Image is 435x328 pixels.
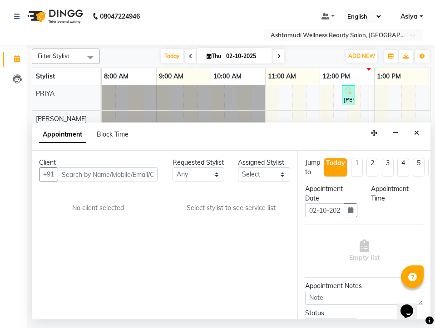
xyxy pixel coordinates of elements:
[410,126,423,140] button: Close
[382,158,394,177] li: 3
[23,4,85,29] img: logo
[58,167,158,181] input: Search by Name/Mobile/Email/Code
[61,203,136,213] div: No client selected
[349,240,380,263] span: Empty list
[102,70,131,83] a: 8:00 AM
[397,158,409,177] li: 4
[187,203,276,213] span: Select stylist to see service list
[211,70,244,83] a: 10:00 AM
[38,52,69,59] span: Filter Stylist
[161,49,183,63] span: Today
[36,72,55,80] span: Stylist
[400,12,418,21] span: Asiya
[204,53,223,59] span: Thu
[36,115,87,123] span: [PERSON_NAME]
[305,158,320,177] div: Jump to
[97,130,129,138] span: Block Time
[36,89,54,98] span: PRIYA
[39,127,86,143] span: Appointment
[343,87,354,104] div: [PERSON_NAME], TK05, 12:25 PM-12:40 PM, Eyebrows Threading
[173,158,225,167] div: Requested Stylist
[100,4,140,29] b: 08047224946
[371,184,423,203] div: Appointment Time
[157,70,186,83] a: 9:00 AM
[305,203,344,217] input: yyyy-mm-dd
[39,158,158,167] div: Client
[346,50,377,63] button: ADD NEW
[397,292,426,319] iframe: chat widget
[223,49,269,63] input: 2025-10-02
[413,158,425,177] li: 5
[320,70,352,83] a: 12:00 PM
[366,158,378,177] li: 2
[305,308,357,318] div: Status
[351,158,363,177] li: 1
[238,158,290,167] div: Assigned Stylist
[348,53,375,59] span: ADD NEW
[305,281,423,291] div: Appointment Notes
[305,184,357,203] div: Appointment Date
[375,70,403,83] a: 1:00 PM
[266,70,298,83] a: 11:00 AM
[39,167,58,181] button: +91
[326,158,345,168] div: Today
